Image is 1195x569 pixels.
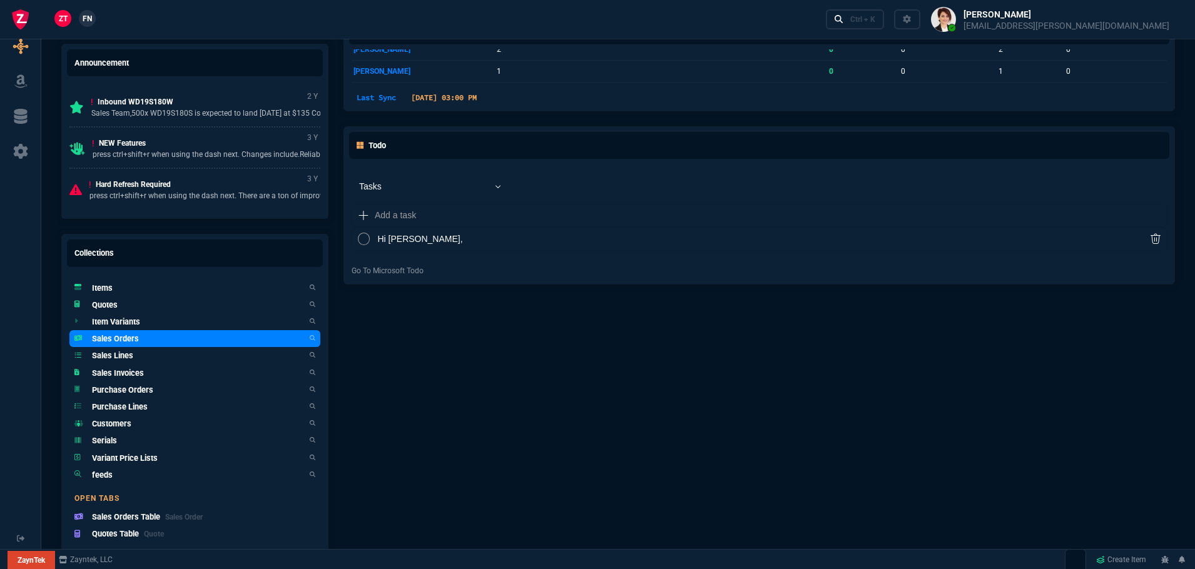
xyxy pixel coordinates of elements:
[305,171,320,186] p: 3 Y
[406,92,482,103] p: [DATE] 03:00 PM
[92,435,117,446] h5: Serials
[74,57,129,69] h5: Announcement
[352,265,424,276] a: Go To Microsoft Todo
[144,528,164,540] p: Quote
[91,96,343,108] p: Inbound WD19S180W
[92,511,160,523] h5: Sales Orders Table
[1091,550,1151,569] a: Create Item
[850,14,875,24] div: Ctrl + K
[999,63,1062,80] p: 1
[91,108,343,119] p: Sales Team,500x WD19S180S is expected to land [DATE] at $135 Cost be...
[89,179,328,190] p: Hard Refresh Required
[305,89,320,104] p: 2 Y
[69,488,320,508] h6: Open Tabs
[83,13,92,24] span: FN
[92,469,113,481] h5: feeds
[92,528,139,540] h5: Quotes Table
[59,13,68,24] span: ZT
[89,190,328,201] p: press ctrl+shift+r when using the dash next. There are a ton of improv...
[92,333,139,345] h5: Sales Orders
[165,511,203,523] p: Sales Order
[92,452,158,464] h5: Variant Price Lists
[92,367,144,379] h5: Sales Invoices
[92,401,148,413] h5: Purchase Lines
[92,282,113,294] h5: Items
[55,554,116,565] a: msbcCompanyName
[92,384,153,396] h5: Purchase Orders
[352,92,401,103] p: Last Sync
[1066,63,1165,80] p: 0
[353,63,493,80] p: [PERSON_NAME]
[93,149,333,160] p: press ctrl+shift+r when using the dash next. Changes include.Reliable ...
[497,63,551,80] p: 1
[901,63,995,80] p: 0
[357,139,386,151] h5: Todo
[93,138,333,149] p: NEW Features
[92,299,118,311] h5: Quotes
[92,418,131,430] h5: Customers
[92,350,133,361] h5: Sales Lines
[74,247,114,259] h5: Collections
[305,130,320,145] p: 3 Y
[92,316,140,328] h5: Item Variants
[829,63,897,80] p: 0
